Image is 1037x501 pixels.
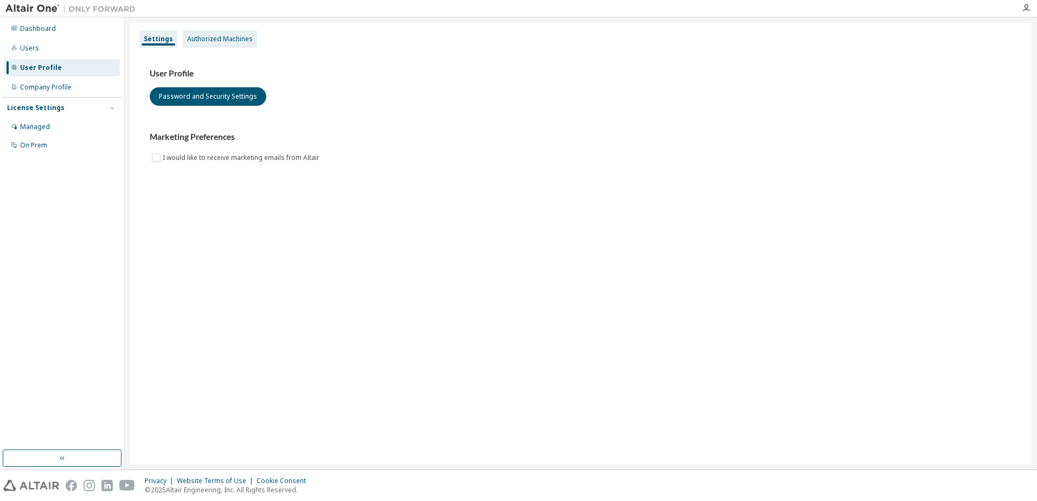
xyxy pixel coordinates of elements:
img: Altair One [5,3,141,14]
div: Dashboard [20,24,56,33]
div: License Settings [7,104,65,112]
img: instagram.svg [84,480,95,491]
div: Users [20,44,39,53]
div: Privacy [145,477,177,485]
div: User Profile [20,63,62,72]
div: Managed [20,123,50,131]
img: altair_logo.svg [3,480,59,491]
button: Password and Security Settings [150,87,266,106]
h3: User Profile [150,68,1012,79]
div: Website Terms of Use [177,477,257,485]
h3: Marketing Preferences [150,132,1012,143]
div: Authorized Machines [187,35,253,43]
img: linkedin.svg [101,480,113,491]
p: © 2025 Altair Engineering, Inc. All Rights Reserved. [145,485,312,494]
img: facebook.svg [66,480,77,491]
div: Company Profile [20,83,72,92]
div: Cookie Consent [257,477,312,485]
label: I would like to receive marketing emails from Altair [163,151,322,164]
div: Settings [144,35,173,43]
div: On Prem [20,141,47,150]
img: youtube.svg [119,480,135,491]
